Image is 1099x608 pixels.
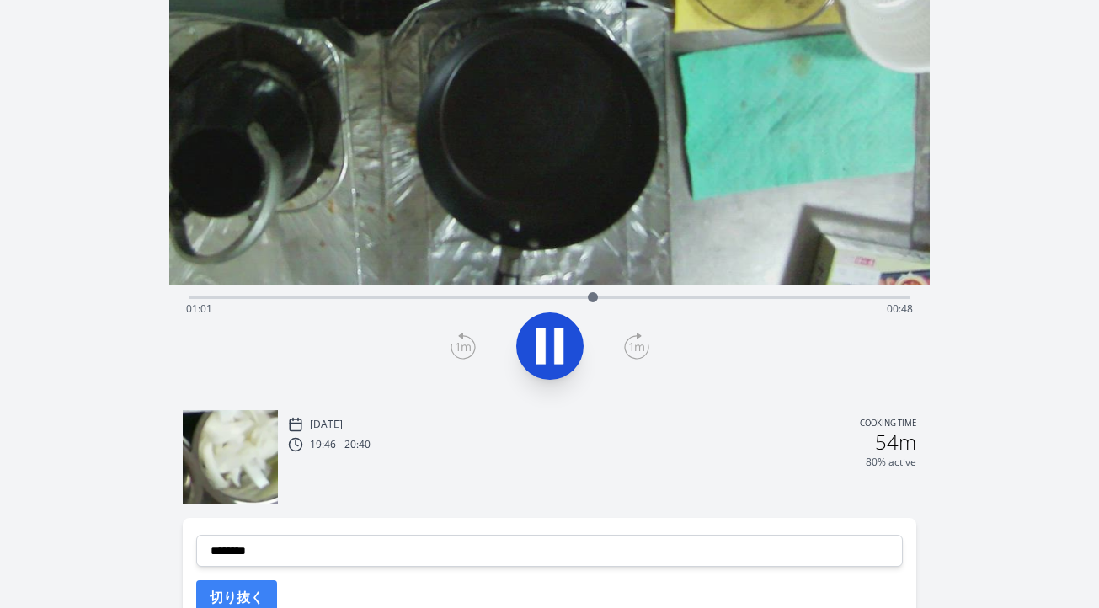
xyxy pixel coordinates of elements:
[860,417,916,432] p: Cooking time
[183,410,277,504] img: 251001104654_thumb.jpeg
[875,432,916,452] h2: 54m
[887,301,913,316] span: 00:48
[186,301,212,316] span: 01:01
[866,456,916,469] p: 80% active
[310,438,371,451] p: 19:46 - 20:40
[310,418,343,431] p: [DATE]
